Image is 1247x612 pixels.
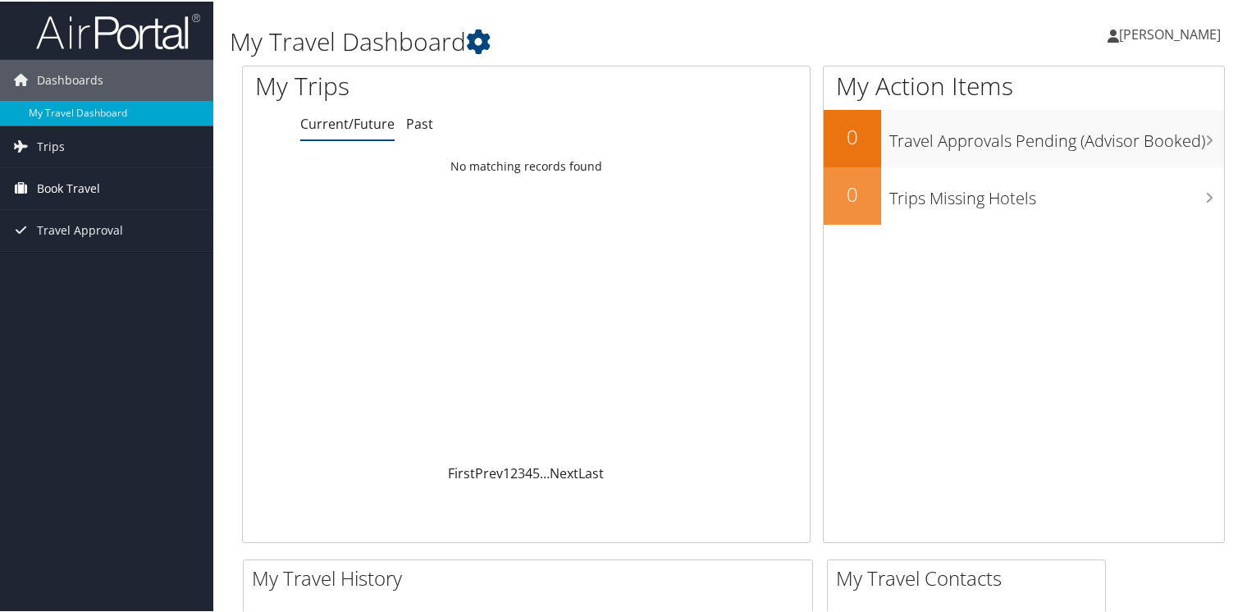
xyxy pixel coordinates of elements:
[300,113,395,131] a: Current/Future
[824,121,881,149] h2: 0
[824,67,1224,102] h1: My Action Items
[518,463,525,481] a: 3
[836,563,1105,591] h2: My Travel Contacts
[243,150,810,180] td: No matching records found
[36,11,200,49] img: airportal-logo.png
[448,463,475,481] a: First
[406,113,433,131] a: Past
[503,463,510,481] a: 1
[824,179,881,207] h2: 0
[889,120,1224,151] h3: Travel Approvals Pending (Advisor Booked)
[37,58,103,99] span: Dashboards
[889,177,1224,208] h3: Trips Missing Hotels
[1119,24,1221,42] span: [PERSON_NAME]
[252,563,812,591] h2: My Travel History
[578,463,604,481] a: Last
[510,463,518,481] a: 2
[525,463,532,481] a: 4
[475,463,503,481] a: Prev
[230,23,902,57] h1: My Travel Dashboard
[540,463,550,481] span: …
[1108,8,1237,57] a: [PERSON_NAME]
[824,166,1224,223] a: 0Trips Missing Hotels
[37,125,65,166] span: Trips
[550,463,578,481] a: Next
[255,67,561,102] h1: My Trips
[37,208,123,249] span: Travel Approval
[37,167,100,208] span: Book Travel
[824,108,1224,166] a: 0Travel Approvals Pending (Advisor Booked)
[532,463,540,481] a: 5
